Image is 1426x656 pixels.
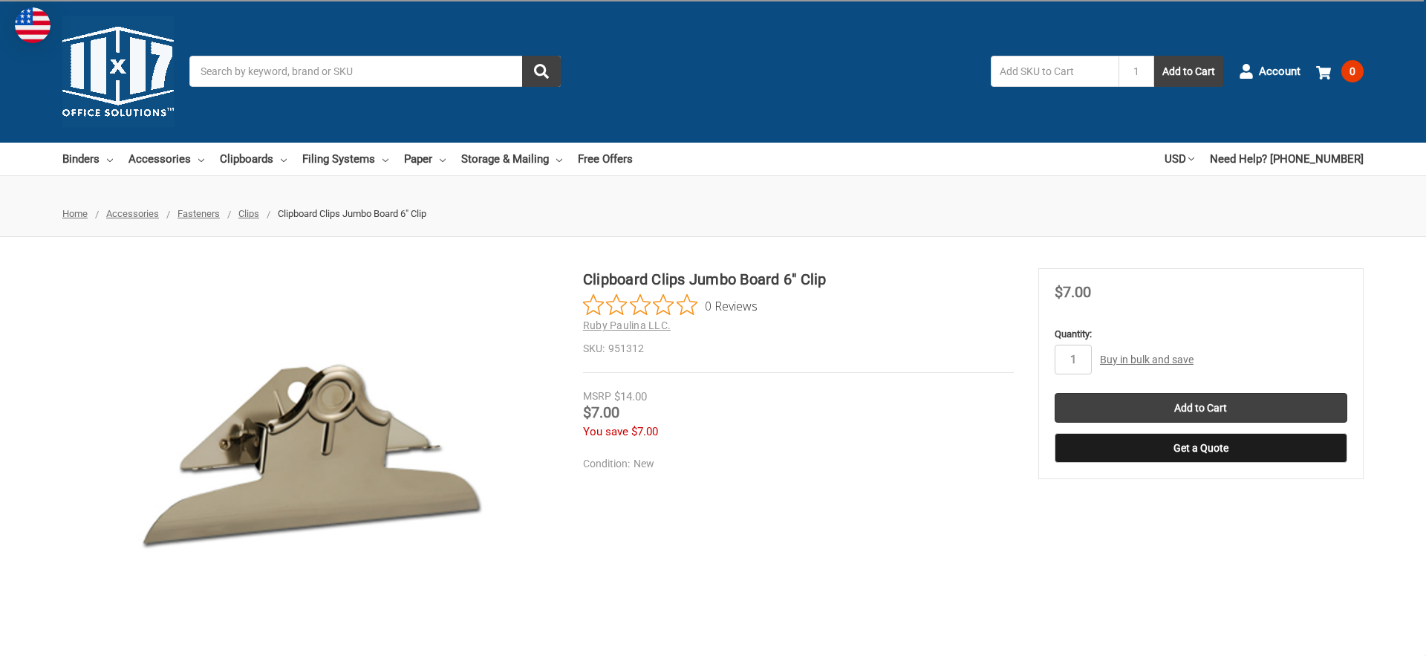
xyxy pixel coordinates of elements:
[15,7,51,43] img: duty and tax information for United States
[1055,327,1347,342] label: Quantity:
[62,16,174,127] img: 11x17.com
[1210,143,1364,175] a: Need Help? [PHONE_NUMBER]
[220,143,287,175] a: Clipboards
[62,143,113,175] a: Binders
[1055,283,1091,301] span: $7.00
[583,341,605,357] dt: SKU:
[1316,52,1364,91] a: 0
[583,341,1014,357] dd: 951312
[178,208,220,219] a: Fasteners
[991,56,1119,87] input: Add SKU to Cart
[1154,56,1223,87] button: Add to Cart
[125,353,496,556] img: Clipboard Clips Jumbo Board 6" Clip
[189,56,561,87] input: Search by keyword, brand or SKU
[62,208,88,219] a: Home
[583,294,758,316] button: Rated 0 out of 5 stars from 0 reviews. Jump to reviews.
[238,208,259,219] a: Clips
[1259,63,1300,80] span: Account
[578,143,633,175] a: Free Offers
[583,268,1014,290] h1: Clipboard Clips Jumbo Board 6" Clip
[1055,433,1347,463] button: Get a Quote
[106,208,159,219] a: Accessories
[302,143,388,175] a: Filing Systems
[1239,52,1300,91] a: Account
[583,403,619,421] span: $7.00
[583,425,628,438] span: You save
[128,143,204,175] a: Accessories
[583,319,671,331] a: Ruby Paulina LLC.
[583,456,630,472] dt: Condition:
[614,390,647,403] span: $14.00
[461,143,562,175] a: Storage & Mailing
[1341,60,1364,82] span: 0
[705,294,758,316] span: 0 Reviews
[583,389,611,404] div: MSRP
[404,143,446,175] a: Paper
[631,425,658,438] span: $7.00
[278,208,426,219] span: Clipboard Clips Jumbo Board 6" Clip
[583,456,1007,472] dd: New
[1055,393,1347,423] input: Add to Cart
[1165,143,1194,175] a: USD
[1100,354,1194,366] a: Buy in bulk and save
